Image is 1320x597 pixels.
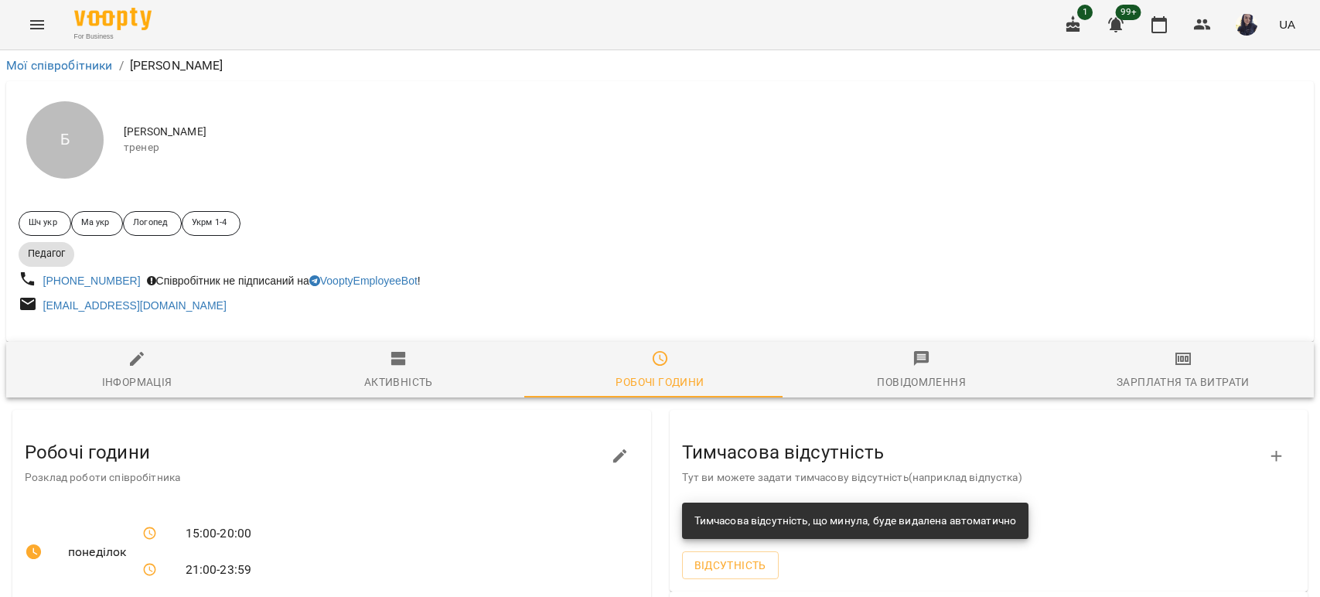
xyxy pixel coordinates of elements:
[19,247,74,261] span: Педагог
[1077,5,1093,20] span: 1
[74,8,152,30] img: Voopty Logo
[68,543,118,561] span: понеділок
[364,373,433,391] div: Активність
[19,6,56,43] button: Menu
[186,524,252,543] span: 15:00 - 20:00
[1279,16,1295,32] span: UA
[6,58,113,73] a: Мої співробітники
[43,299,227,312] a: [EMAIL_ADDRESS][DOMAIN_NAME]
[133,217,168,230] p: Логопед
[186,561,252,579] span: 21:00 - 23:59
[26,101,104,179] div: Б
[682,551,779,579] button: Відсутність
[682,442,1271,462] h3: Тимчасова відсутність
[130,56,223,75] p: [PERSON_NAME]
[877,373,966,391] div: Повідомлення
[43,275,141,287] a: [PHONE_NUMBER]
[694,556,766,575] span: Відсутність
[29,217,57,230] p: Шч укр
[682,470,1271,486] p: Тут ви можете задати тимчасову відсутність(наприклад відпустка)
[616,373,704,391] div: Робочі години
[124,140,1301,155] span: тренер
[1236,14,1257,36] img: de66a22b4ea812430751315b74cfe34b.jpg
[1273,10,1301,39] button: UA
[694,507,1017,535] div: Тимчасова відсутність, що минула, буде видалена автоматично
[144,270,424,292] div: Співробітник не підписаний на !
[309,275,418,287] a: VooptyEmployeeBot
[102,373,172,391] div: Інформація
[6,56,1314,75] nav: breadcrumb
[119,56,124,75] li: /
[81,217,110,230] p: Ма укр
[25,442,614,462] h3: Робочі години
[124,125,1301,140] span: [PERSON_NAME]
[1116,5,1141,20] span: 99+
[1117,373,1250,391] div: Зарплатня та Витрати
[25,470,614,486] p: Розклад роботи співробітника
[192,217,227,230] p: Укрм 1-4
[74,32,152,42] span: For Business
